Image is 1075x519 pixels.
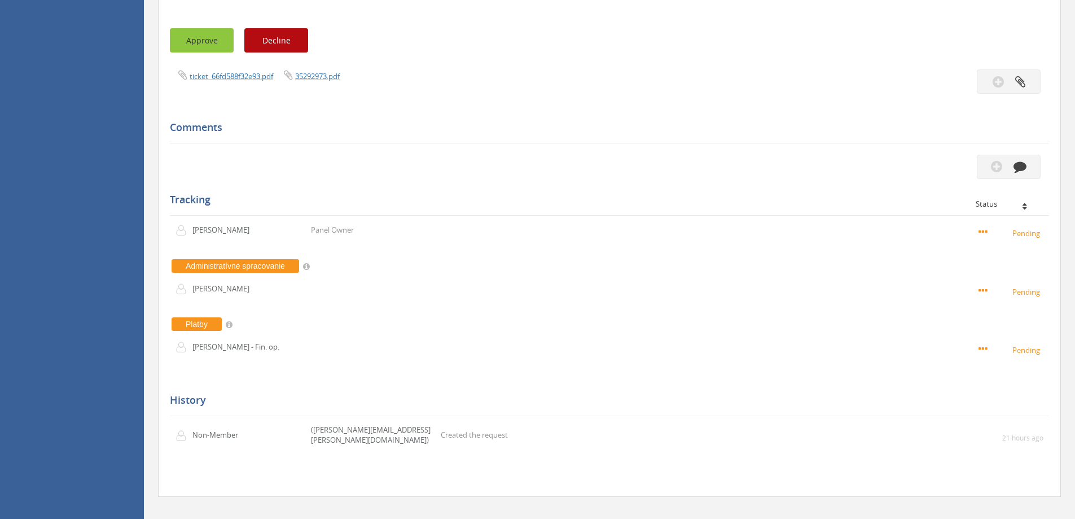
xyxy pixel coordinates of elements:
p: [PERSON_NAME] - Fin. op. [192,342,279,352]
img: user-icon.png [175,342,192,353]
p: Panel Owner [311,225,354,235]
small: Pending [979,343,1043,356]
a: ticket_66fd588f32e93.pdf [190,71,273,81]
button: Decline [244,28,308,53]
button: Approve [170,28,234,53]
a: 35292973.pdf [295,71,340,81]
p: Created the request [441,430,508,441]
h5: Comments [170,122,1041,133]
span: Administratívne spracovanie [172,259,299,273]
p: [PERSON_NAME] [192,284,257,294]
img: user-icon.png [175,225,192,236]
img: user-icon.png [175,430,192,442]
div: Status [976,200,1041,208]
h5: Tracking [170,194,1041,206]
img: user-icon.png [175,284,192,295]
h5: History [170,395,1041,406]
p: ([PERSON_NAME][EMAIL_ADDRESS][PERSON_NAME][DOMAIN_NAME]) [311,425,435,446]
small: 21 hours ago [1002,433,1043,443]
p: Non-Member [192,430,257,441]
p: [PERSON_NAME] [192,225,257,235]
small: Pending [979,226,1043,239]
span: Platby [172,317,222,331]
small: Pending [979,285,1043,298]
